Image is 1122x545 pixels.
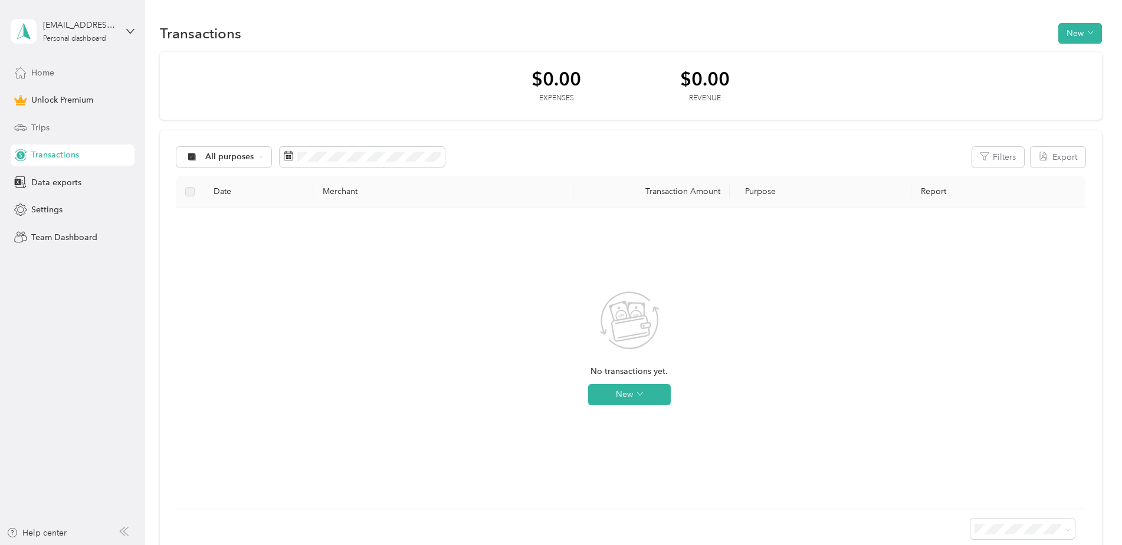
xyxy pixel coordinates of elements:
[43,19,117,31] div: [EMAIL_ADDRESS][DOMAIN_NAME]
[31,122,50,134] span: Trips
[31,176,81,189] span: Data exports
[31,67,54,79] span: Home
[43,35,106,42] div: Personal dashboard
[911,176,1085,208] th: Report
[532,68,581,89] div: $0.00
[160,27,241,40] h1: Transactions
[205,153,254,161] span: All purposes
[1058,23,1102,44] button: New
[1031,147,1085,168] button: Export
[680,68,730,89] div: $0.00
[31,94,93,106] span: Unlock Premium
[680,93,730,104] div: Revenue
[1056,479,1122,545] iframe: Everlance-gr Chat Button Frame
[31,203,63,216] span: Settings
[573,176,730,208] th: Transaction Amount
[532,93,581,104] div: Expenses
[313,176,573,208] th: Merchant
[204,176,313,208] th: Date
[31,149,79,161] span: Transactions
[972,147,1024,168] button: Filters
[590,365,668,378] span: No transactions yet.
[6,527,67,539] button: Help center
[739,186,776,196] span: Purpose
[31,231,97,244] span: Team Dashboard
[588,384,671,405] button: New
